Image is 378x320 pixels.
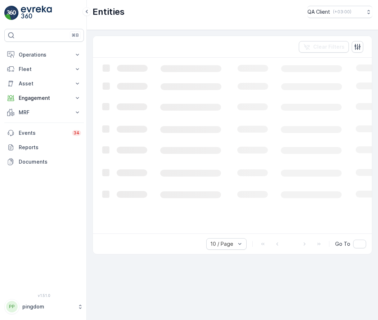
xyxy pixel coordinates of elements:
[73,130,80,136] p: 34
[307,6,372,18] button: QA Client(+03:00)
[19,66,69,73] p: Fleet
[19,144,81,151] p: Reports
[19,109,69,116] p: MRF
[299,41,349,53] button: Clear Filters
[6,301,18,312] div: PP
[333,9,351,15] p: ( +03:00 )
[313,43,345,50] p: Clear Filters
[4,126,84,140] a: Events34
[4,76,84,91] button: Asset
[4,155,84,169] a: Documents
[335,240,350,248] span: Go To
[19,129,68,137] p: Events
[4,91,84,105] button: Engagement
[307,8,330,15] p: QA Client
[19,94,69,102] p: Engagement
[4,140,84,155] a: Reports
[93,6,125,18] p: Entities
[19,158,81,165] p: Documents
[4,6,19,20] img: logo
[4,48,84,62] button: Operations
[19,51,69,58] p: Operations
[72,32,79,38] p: ⌘B
[4,293,84,298] span: v 1.51.0
[21,6,52,20] img: logo_light-DOdMpM7g.png
[4,299,84,314] button: PPpingdom
[4,105,84,120] button: MRF
[22,303,74,310] p: pingdom
[4,62,84,76] button: Fleet
[19,80,69,87] p: Asset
